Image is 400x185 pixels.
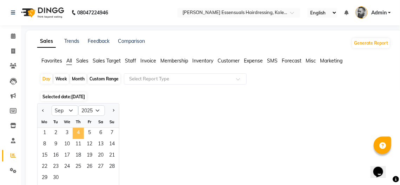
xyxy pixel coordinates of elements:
[95,139,106,150] div: Saturday, September 13, 2025
[95,150,106,161] span: 20
[95,161,106,173] div: Saturday, September 27, 2025
[50,128,61,139] div: Tuesday, September 2, 2025
[106,128,118,139] div: Sunday, September 7, 2025
[41,92,87,101] span: Selected date:
[106,139,118,150] div: Sunday, September 14, 2025
[84,139,95,150] span: 12
[160,58,188,64] span: Membership
[39,116,50,127] div: Mo
[73,128,84,139] span: 4
[39,161,50,173] div: Monday, September 22, 2025
[50,128,61,139] span: 2
[106,116,118,127] div: Su
[52,105,78,116] select: Select month
[50,173,61,184] span: 30
[140,58,156,64] span: Invoice
[84,128,95,139] span: 5
[84,128,95,139] div: Friday, September 5, 2025
[125,58,136,64] span: Staff
[352,38,390,48] button: Generate Report
[18,3,66,22] img: logo
[95,116,106,127] div: Sa
[61,150,73,161] span: 17
[40,105,46,116] button: Previous month
[371,157,393,178] iframe: chat widget
[61,161,73,173] div: Wednesday, September 24, 2025
[39,173,50,184] div: Monday, September 29, 2025
[73,139,84,150] span: 11
[73,161,84,173] div: Thursday, September 25, 2025
[61,116,73,127] div: We
[61,161,73,173] span: 24
[50,139,61,150] div: Tuesday, September 9, 2025
[61,128,73,139] div: Wednesday, September 3, 2025
[84,116,95,127] div: Fr
[244,58,263,64] span: Expense
[106,139,118,150] span: 14
[93,58,121,64] span: Sales Target
[50,150,61,161] div: Tuesday, September 16, 2025
[106,161,118,173] div: Sunday, September 28, 2025
[39,128,50,139] span: 1
[84,150,95,161] span: 19
[50,150,61,161] span: 16
[371,9,387,16] span: Admin
[88,38,109,44] a: Feedback
[70,74,86,84] div: Month
[77,3,108,22] b: 08047224946
[106,150,118,161] span: 21
[84,161,95,173] div: Friday, September 26, 2025
[95,161,106,173] span: 27
[306,58,316,64] span: Misc
[39,173,50,184] span: 29
[84,139,95,150] div: Friday, September 12, 2025
[41,58,62,64] span: Favorites
[50,173,61,184] div: Tuesday, September 30, 2025
[78,105,105,116] select: Select year
[73,139,84,150] div: Thursday, September 11, 2025
[61,139,73,150] div: Wednesday, September 10, 2025
[61,150,73,161] div: Wednesday, September 17, 2025
[118,38,145,44] a: Comparison
[355,6,368,19] img: Admin
[282,58,301,64] span: Forecast
[73,161,84,173] span: 25
[111,105,116,116] button: Next month
[106,150,118,161] div: Sunday, September 21, 2025
[41,74,52,84] div: Day
[73,150,84,161] div: Thursday, September 18, 2025
[50,161,61,173] span: 23
[73,150,84,161] span: 18
[95,150,106,161] div: Saturday, September 20, 2025
[73,128,84,139] div: Thursday, September 4, 2025
[88,74,120,84] div: Custom Range
[218,58,240,64] span: Customer
[95,139,106,150] span: 13
[54,74,69,84] div: Week
[71,94,85,99] span: [DATE]
[95,128,106,139] span: 6
[320,58,342,64] span: Marketing
[39,128,50,139] div: Monday, September 1, 2025
[106,128,118,139] span: 7
[50,116,61,127] div: Tu
[50,161,61,173] div: Tuesday, September 23, 2025
[106,161,118,173] span: 28
[39,139,50,150] span: 8
[84,150,95,161] div: Friday, September 19, 2025
[84,161,95,173] span: 26
[64,38,79,44] a: Trends
[267,58,278,64] span: SMS
[76,58,88,64] span: Sales
[73,116,84,127] div: Th
[39,150,50,161] div: Monday, September 15, 2025
[39,161,50,173] span: 22
[50,139,61,150] span: 9
[39,150,50,161] span: 15
[61,128,73,139] span: 3
[95,128,106,139] div: Saturday, September 6, 2025
[66,58,72,64] span: All
[39,139,50,150] div: Monday, September 8, 2025
[37,35,56,48] a: Sales
[61,139,73,150] span: 10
